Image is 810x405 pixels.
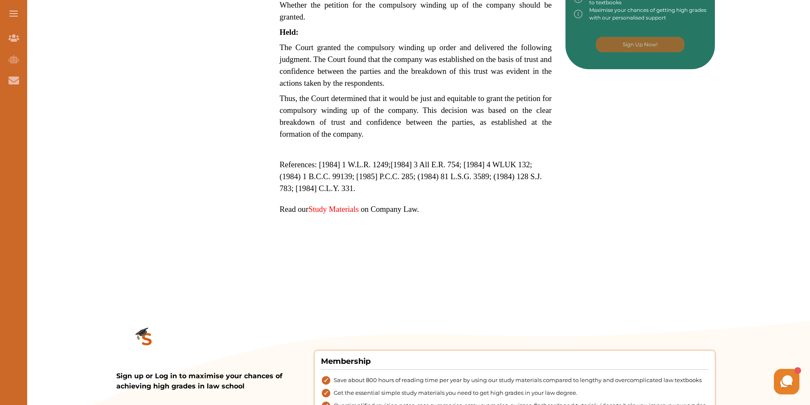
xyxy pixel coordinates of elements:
[280,28,299,37] span: Held:
[280,94,552,138] span: Thus, the Court determined that it would be just and equitable to grant the petition for compulso...
[334,389,577,397] span: Get the essential simple study materials you need to get high grades in your law degree.
[576,103,737,123] iframe: Reviews Badge Ribbon Widget
[623,41,658,48] p: Sign Up Now!
[280,0,552,21] span: Whether the petition for the compulsory winding up of the company should be granted.
[280,205,361,214] span: Read our
[606,367,802,397] iframe: HelpCrunch
[574,6,707,22] div: Maximise your chances of getting high grades with our personalised support
[280,160,542,193] span: [1984] 3 All E.R. 754; [1984] 4 WLUK 132; (1984) 1 B.C.C. 99139; [1985] P.C.C. 285; (1984) 81 L.S...
[308,205,359,214] a: Study Materials
[574,6,582,22] img: info-img
[361,205,419,214] span: on Company Law.
[280,43,552,87] span: The Court granted the compulsory winding up order and delivered the following judgment. The Court...
[334,376,702,385] span: Save about 800 hours of reading time per year by using our study materials compared to lengthy an...
[116,310,177,371] img: study_small.d8df4b06.png
[321,356,709,370] h4: Membership
[280,160,391,169] span: References: [1984] 1 W.L.R. 1249;
[596,37,684,52] button: [object Object]
[116,371,315,391] p: Sign up or Log in to maximise your chances of achieving high grades in law school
